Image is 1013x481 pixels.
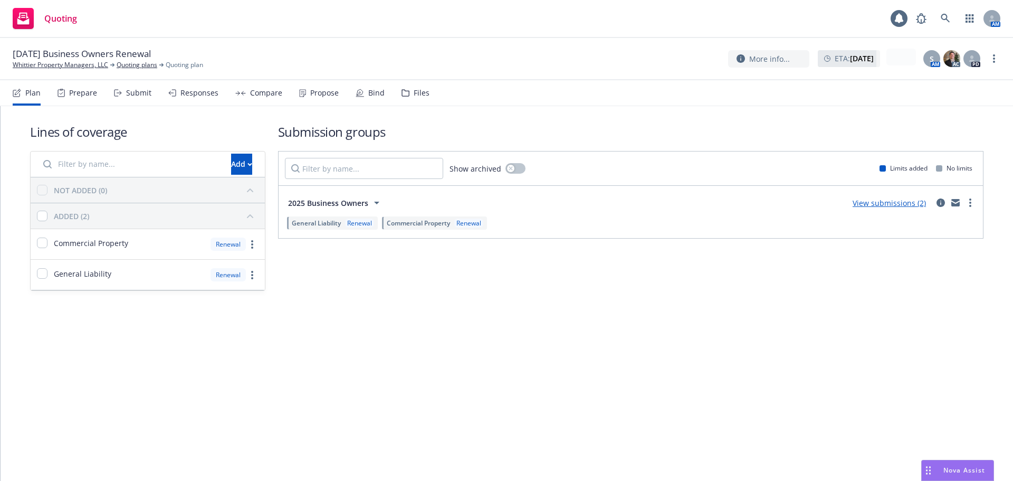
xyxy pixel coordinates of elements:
[117,60,157,70] a: Quoting plans
[211,268,246,281] div: Renewal
[54,185,107,196] div: NOT ADDED (0)
[211,238,246,251] div: Renewal
[25,89,41,97] div: Plan
[959,8,980,29] a: Switch app
[414,89,429,97] div: Files
[13,48,151,60] span: [DATE] Business Owners Renewal
[166,60,203,70] span: Quoting plan
[921,460,994,481] button: Nova Assist
[231,154,252,174] div: Add
[345,219,374,228] div: Renewal
[54,208,259,224] button: ADDED (2)
[930,53,934,64] span: S
[288,197,368,209] span: 2025 Business Owners
[54,211,89,222] div: ADDED (2)
[934,196,947,209] a: circleInformation
[126,89,151,97] div: Submit
[44,14,77,23] span: Quoting
[943,466,985,475] span: Nova Assist
[988,52,1000,65] a: more
[8,4,81,33] a: Quoting
[250,89,282,97] div: Compare
[231,154,252,175] button: Add
[949,196,962,209] a: mail
[749,53,790,64] span: More info...
[54,238,128,249] span: Commercial Property
[454,219,483,228] div: Renewal
[54,182,259,199] button: NOT ADDED (0)
[285,158,443,179] input: Filter by name...
[368,89,385,97] div: Bind
[850,53,874,63] strong: [DATE]
[450,163,501,174] span: Show archived
[54,268,111,279] span: General Liability
[964,196,977,209] a: more
[387,219,450,228] span: Commercial Property
[13,60,108,70] a: Whittier Property Managers, LLC
[935,8,956,29] a: Search
[292,219,341,228] span: General Liability
[728,50,809,68] button: More info...
[936,164,972,173] div: No limits
[37,154,225,175] input: Filter by name...
[30,123,265,140] h1: Lines of coverage
[853,198,926,208] a: View submissions (2)
[911,8,932,29] a: Report a Bug
[246,238,259,251] a: more
[69,89,97,97] div: Prepare
[943,50,960,67] img: photo
[246,269,259,281] a: more
[180,89,218,97] div: Responses
[880,164,928,173] div: Limits added
[278,123,983,140] h1: Submission groups
[310,89,339,97] div: Propose
[835,53,874,64] span: ETA :
[922,460,935,480] div: Drag to move
[285,192,386,213] button: 2025 Business Owners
